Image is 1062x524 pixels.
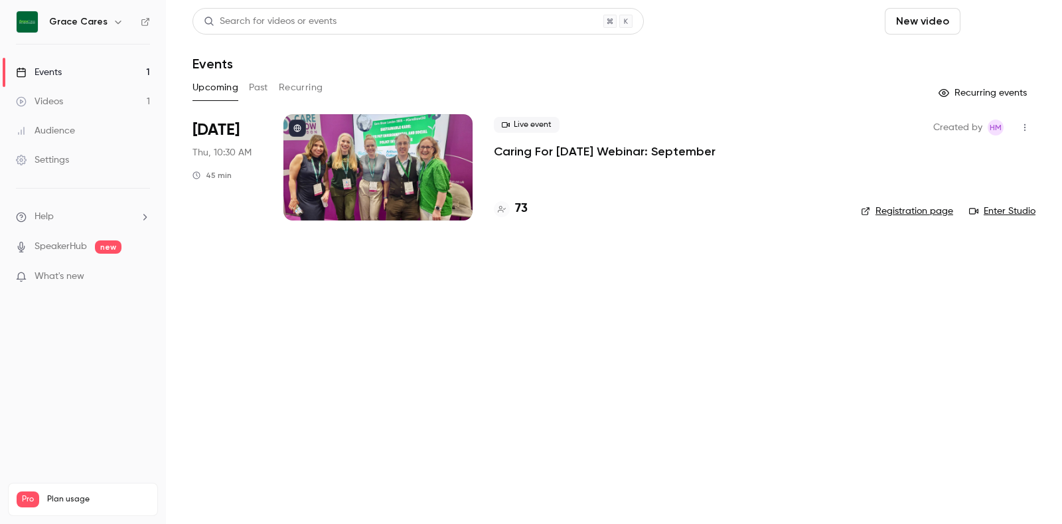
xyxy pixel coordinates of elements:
[494,117,560,133] span: Live event
[192,120,240,141] span: [DATE]
[192,114,262,220] div: Sep 25 Thu, 10:30 AM (Europe/London)
[966,8,1035,35] button: Schedule
[35,210,54,224] span: Help
[49,15,108,29] h6: Grace Cares
[969,205,1035,218] a: Enter Studio
[933,82,1035,104] button: Recurring events
[134,271,150,283] iframe: Noticeable Trigger
[990,120,1002,135] span: HM
[16,66,62,79] div: Events
[204,15,337,29] div: Search for videos or events
[861,205,953,218] a: Registration page
[17,491,39,507] span: Pro
[192,56,233,72] h1: Events
[95,240,121,254] span: new
[16,210,150,224] li: help-dropdown-opener
[47,494,149,505] span: Plan usage
[16,124,75,137] div: Audience
[249,77,268,98] button: Past
[279,77,323,98] button: Recurring
[988,120,1004,135] span: Hannah Montgomery
[192,146,252,159] span: Thu, 10:30 AM
[515,200,528,218] h4: 73
[885,8,960,35] button: New video
[35,270,84,284] span: What's new
[16,153,69,167] div: Settings
[16,95,63,108] div: Videos
[192,170,232,181] div: 45 min
[494,143,716,159] a: Caring For [DATE] Webinar: September
[35,240,87,254] a: SpeakerHub
[17,11,38,33] img: Grace Cares
[494,200,528,218] a: 73
[192,77,238,98] button: Upcoming
[933,120,982,135] span: Created by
